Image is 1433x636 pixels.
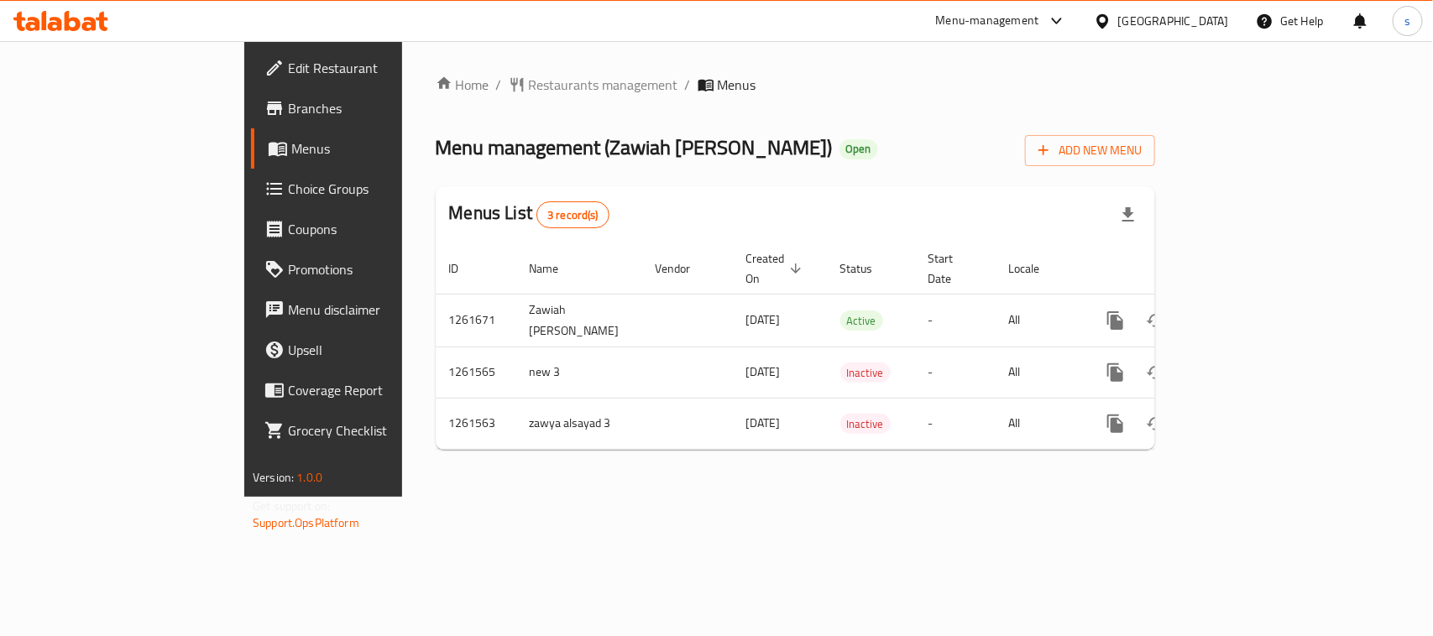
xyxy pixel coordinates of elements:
span: Branches [288,98,470,118]
th: Actions [1082,243,1270,295]
button: Change Status [1136,404,1176,444]
span: Choice Groups [288,179,470,199]
span: [DATE] [746,309,781,331]
td: - [915,347,996,398]
a: Branches [251,88,484,128]
span: Menus [718,75,756,95]
span: Grocery Checklist [288,420,470,441]
a: Promotions [251,249,484,289]
span: Open [839,142,878,156]
div: Open [839,139,878,159]
td: - [915,294,996,347]
span: Status [840,258,895,279]
td: All [996,347,1082,398]
span: Get support on: [253,495,330,517]
td: new 3 [516,347,642,398]
span: Coverage Report [288,380,470,400]
span: Inactive [840,414,891,434]
a: Coupons [251,209,484,249]
span: Coupons [288,219,470,239]
a: Menus [251,128,484,169]
span: Restaurants management [529,75,678,95]
nav: breadcrumb [436,75,1155,95]
a: Upsell [251,330,484,370]
li: / [685,75,691,95]
span: Menu disclaimer [288,300,470,320]
span: Inactive [840,363,891,383]
a: Choice Groups [251,169,484,209]
h2: Menus List [449,201,609,228]
span: Menu management ( Zawiah [PERSON_NAME] ) [436,128,833,166]
div: Total records count [536,201,609,228]
span: 1.0.0 [296,467,322,488]
span: Locale [1009,258,1062,279]
span: Edit Restaurant [288,58,470,78]
li: / [496,75,502,95]
a: Grocery Checklist [251,410,484,451]
span: Menus [291,138,470,159]
button: more [1096,300,1136,341]
button: Change Status [1136,352,1176,393]
span: Name [530,258,581,279]
span: Start Date [928,248,975,289]
button: more [1096,352,1136,393]
span: Created On [746,248,807,289]
table: enhanced table [436,243,1270,450]
span: [DATE] [746,412,781,434]
td: - [915,398,996,449]
a: Edit Restaurant [251,48,484,88]
div: Inactive [840,362,891,383]
a: Support.OpsPlatform [253,512,359,534]
span: s [1404,12,1410,30]
button: more [1096,404,1136,444]
div: Export file [1108,195,1148,235]
div: Inactive [840,414,891,434]
span: Active [840,311,883,331]
span: [DATE] [746,361,781,383]
td: All [996,294,1082,347]
a: Menu disclaimer [251,289,484,330]
td: zawya alsayad 3 [516,398,642,449]
div: Menu-management [936,11,1039,31]
a: Coverage Report [251,370,484,410]
span: Vendor [656,258,713,279]
span: Add New Menu [1038,140,1142,161]
div: [GEOGRAPHIC_DATA] [1118,12,1229,30]
button: Add New Menu [1025,135,1155,166]
span: Version: [253,467,294,488]
span: Promotions [288,259,470,279]
span: Upsell [288,340,470,360]
span: ID [449,258,481,279]
span: 3 record(s) [537,207,609,223]
a: Restaurants management [509,75,678,95]
td: Zawiah [PERSON_NAME] [516,294,642,347]
td: All [996,398,1082,449]
button: Change Status [1136,300,1176,341]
